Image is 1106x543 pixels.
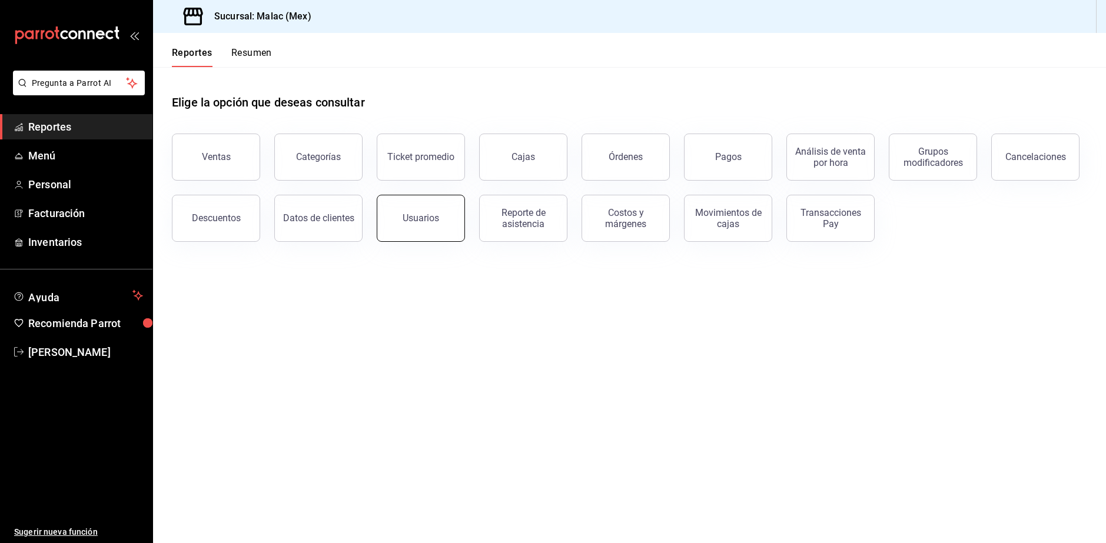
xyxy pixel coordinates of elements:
[794,207,867,229] div: Transacciones Pay
[202,151,231,162] div: Ventas
[589,207,662,229] div: Costos y márgenes
[28,288,128,302] span: Ayuda
[991,134,1080,181] button: Cancelaciones
[129,31,139,40] button: open_drawer_menu
[28,344,143,360] span: [PERSON_NAME]
[28,176,143,192] span: Personal
[28,315,143,331] span: Recomienda Parrot
[274,134,363,181] button: Categorías
[794,146,867,168] div: Análisis de venta por hora
[403,212,439,224] div: Usuarios
[172,47,272,67] div: navigation tabs
[479,195,567,242] button: Reporte de asistencia
[387,151,454,162] div: Ticket promedio
[786,195,875,242] button: Transacciones Pay
[512,151,535,162] div: Cajas
[692,207,765,229] div: Movimientos de cajas
[13,71,145,95] button: Pregunta a Parrot AI
[582,134,670,181] button: Órdenes
[377,195,465,242] button: Usuarios
[192,212,241,224] div: Descuentos
[296,151,341,162] div: Categorías
[231,47,272,67] button: Resumen
[28,205,143,221] span: Facturación
[205,9,311,24] h3: Sucursal: Malac (Mex)
[715,151,742,162] div: Pagos
[582,195,670,242] button: Costos y márgenes
[8,85,145,98] a: Pregunta a Parrot AI
[479,134,567,181] button: Cajas
[786,134,875,181] button: Análisis de venta por hora
[684,195,772,242] button: Movimientos de cajas
[283,212,354,224] div: Datos de clientes
[172,94,365,111] h1: Elige la opción que deseas consultar
[28,119,143,135] span: Reportes
[609,151,643,162] div: Órdenes
[896,146,969,168] div: Grupos modificadores
[172,47,212,67] button: Reportes
[14,526,143,538] span: Sugerir nueva función
[172,134,260,181] button: Ventas
[28,234,143,250] span: Inventarios
[684,134,772,181] button: Pagos
[1005,151,1066,162] div: Cancelaciones
[487,207,560,229] div: Reporte de asistencia
[172,195,260,242] button: Descuentos
[32,77,127,89] span: Pregunta a Parrot AI
[377,134,465,181] button: Ticket promedio
[889,134,977,181] button: Grupos modificadores
[274,195,363,242] button: Datos de clientes
[28,148,143,164] span: Menú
